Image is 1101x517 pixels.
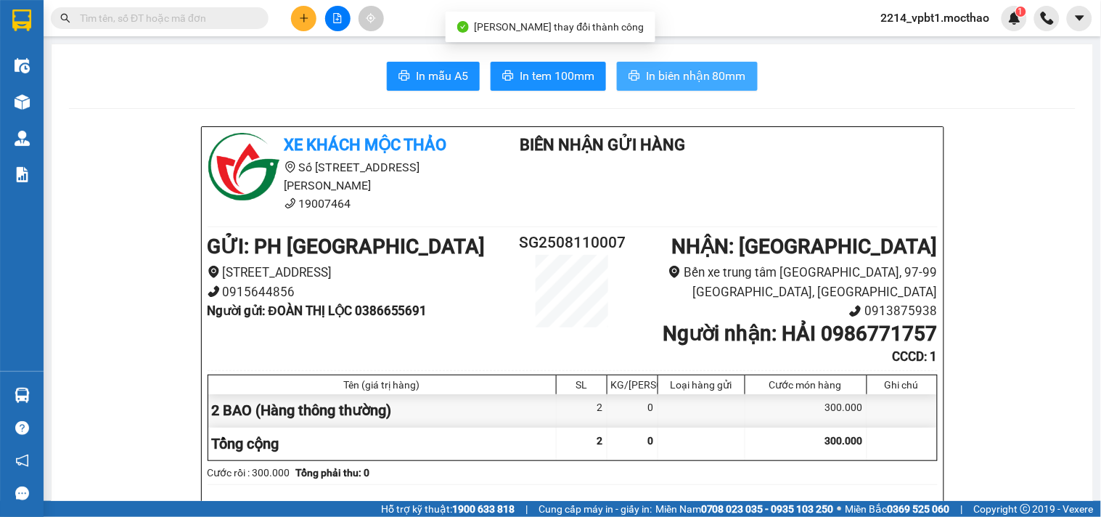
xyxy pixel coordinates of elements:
img: warehouse-icon [15,94,30,110]
div: Cước rồi : 300.000 [208,465,290,481]
span: printer [398,70,410,84]
input: Tìm tên, số ĐT hoặc mã đơn [80,10,251,26]
span: caret-down [1073,12,1086,25]
b: Người gửi : ĐOÀN THỊ LỘC 0386655691 [208,304,427,318]
span: In biên nhận 80mm [646,67,746,85]
span: printer [502,70,514,84]
button: caret-down [1067,6,1092,31]
div: Tên (giá trị hàng) [212,379,552,391]
span: 0 [648,435,654,447]
span: question-circle [15,421,29,435]
b: GỬI : PH [GEOGRAPHIC_DATA] [208,235,486,258]
span: environment [285,161,296,173]
li: Số [STREET_ADDRESS][PERSON_NAME] [208,158,478,195]
div: 0 [607,394,658,427]
span: plus [299,13,309,23]
div: 2 [557,394,607,427]
span: phone [208,285,220,298]
button: printerIn tem 100mm [491,62,606,91]
b: Biên Nhận Gửi Hàng [520,136,686,154]
span: Hỗ trợ kỹ thuật: [381,501,515,517]
h2: SG2508110007 [512,231,634,255]
span: In mẫu A5 [416,67,468,85]
b: Xe khách Mộc Thảo [285,136,447,154]
img: solution-icon [15,167,30,182]
span: Miền Bắc [846,501,950,517]
span: phone [849,305,861,317]
b: NHẬN : [GEOGRAPHIC_DATA] [671,235,937,258]
div: KG/[PERSON_NAME] [611,379,654,391]
button: file-add [325,6,351,31]
button: plus [291,6,316,31]
div: SL [560,379,603,391]
li: 0915644856 [208,282,512,302]
div: Loại hàng gửi [662,379,741,391]
span: copyright [1020,504,1031,514]
img: warehouse-icon [15,58,30,73]
div: Ghi chú [871,379,933,391]
li: 0913875938 [633,301,937,321]
span: environment [668,266,681,278]
li: Bến xe trung tâm [GEOGRAPHIC_DATA], 97-99 [GEOGRAPHIC_DATA], [GEOGRAPHIC_DATA] [633,263,937,301]
span: ⚪️ [838,506,842,512]
strong: 0369 525 060 [888,503,950,515]
span: aim [366,13,376,23]
img: phone-icon [1041,12,1054,25]
span: Miền Nam [655,501,834,517]
b: Người nhận : HẢI 0986771757 [663,322,937,346]
span: check-circle [457,21,469,33]
sup: 1 [1016,7,1026,17]
div: Cước món hàng [749,379,863,391]
b: CCCD : 1 [892,349,937,364]
span: 2214_vpbt1.mocthao [869,9,1002,27]
span: search [60,13,70,23]
img: logo-vxr [12,9,31,31]
span: environment [208,266,220,278]
span: Tổng cộng [212,435,279,452]
span: 300.000 [825,435,863,447]
span: | [525,501,528,517]
strong: 1900 633 818 [452,503,515,515]
b: Tổng phải thu: 0 [296,467,370,479]
span: 2 [597,435,603,447]
span: In tem 100mm [520,67,594,85]
span: file-add [332,13,343,23]
span: notification [15,454,29,468]
button: printerIn mẫu A5 [387,62,480,91]
li: 19007464 [208,195,478,213]
img: warehouse-icon [15,131,30,146]
span: 1 [1018,7,1023,17]
span: Cung cấp máy in - giấy in: [539,501,652,517]
div: 2 BAO (Hàng thông thường) [208,394,557,427]
span: | [961,501,963,517]
button: printerIn biên nhận 80mm [617,62,758,91]
img: logo.jpg [208,133,280,205]
li: [STREET_ADDRESS] [208,263,512,282]
span: message [15,487,29,500]
div: 300.000 [745,394,867,427]
strong: 0708 023 035 - 0935 103 250 [701,503,834,515]
button: aim [359,6,384,31]
span: printer [629,70,640,84]
span: [PERSON_NAME] thay đổi thành công [475,21,644,33]
span: phone [285,198,296,209]
img: icon-new-feature [1008,12,1021,25]
img: warehouse-icon [15,388,30,403]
